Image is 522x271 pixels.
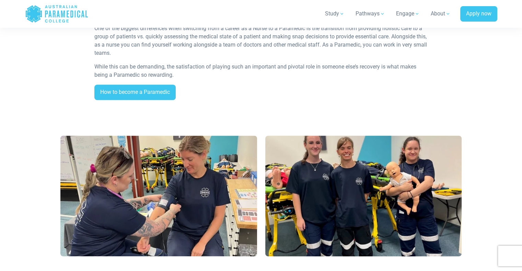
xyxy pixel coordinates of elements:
[427,4,455,23] a: About
[460,6,497,22] a: Apply now
[392,4,424,23] a: Engage
[94,24,428,57] p: One of the biggest differences when switching from a career as a Nurse to a Paramedic is the tran...
[94,63,428,79] p: While this can be demanding, the satisfaction of playing such an important and pivotal role in so...
[351,4,389,23] a: Pathways
[25,3,89,25] a: Australian Paramedical College
[94,85,176,100] a: How to become a Paramedic
[321,4,349,23] a: Study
